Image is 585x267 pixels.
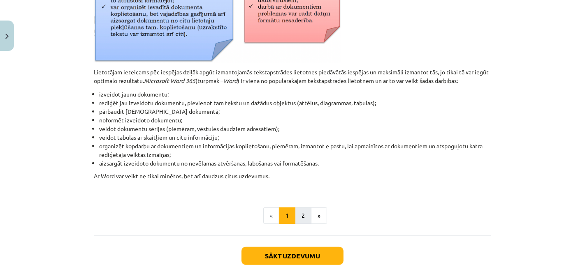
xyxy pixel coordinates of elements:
[295,207,311,224] button: 2
[311,207,327,224] button: »
[99,142,491,159] li: organizēt kopdarbu ar dokumentiem un informācijas koplietošanu, piemēram, izmantot e pastu, lai a...
[5,34,9,39] img: icon-close-lesson-0947bae3869378f0d4975bcd49f059093ad1ed9edebbc8119c70593378902aed.svg
[99,159,491,168] li: aizsargāt izveidoto dokumentu no nevēlamas atvēršanas, labošanas vai formatēšanas.
[99,124,491,133] li: veidot dokumentu sērijas (piemēram, vēstules daudziem adresātiem);
[94,68,491,85] p: Lietotājam ieteicams pēc iespējas dziļāk apgūt izmantojamās tekstapstrādes lietotnes piedāvātās i...
[223,77,237,84] i: Word
[241,247,344,265] button: Sākt uzdevumu
[279,207,295,224] button: 1
[99,99,491,107] li: rediģēt jau izveidotu dokumentu, pievienot tam tekstu un dažādus objektus (attēlus, diagrammas, t...
[99,107,491,116] li: pārbaudīt [DEMOGRAPHIC_DATA] dokumentā;
[99,133,491,142] li: veidot tabulas ar skaitļiem un citu informāciju;
[99,116,491,124] li: noformēt izveidoto dokumentu;
[144,77,195,84] i: Microsoft Word 365
[94,207,491,224] nav: Page navigation example
[94,172,491,189] p: Ar Word var veikt ne tikai minētos, bet arī daudzus citus uzdevumus.
[99,90,491,99] li: izveidot jaunu dokumentu;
